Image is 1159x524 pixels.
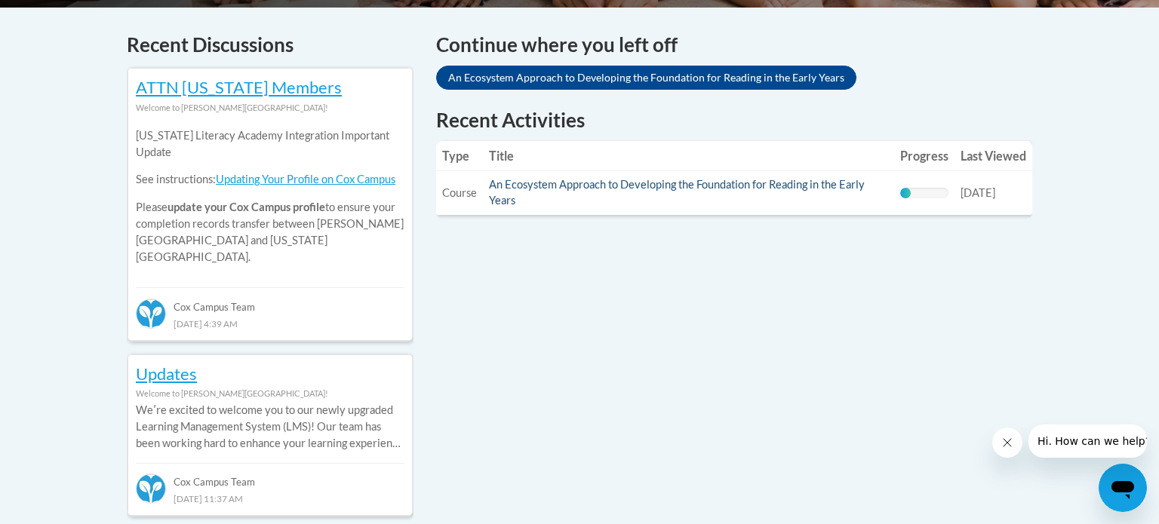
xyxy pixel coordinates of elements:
[436,66,856,90] a: An Ecosystem Approach to Developing the Foundation for Reading in the Early Years
[436,106,1032,133] h1: Recent Activities
[1099,464,1147,512] iframe: Button to launch messaging window
[1028,424,1147,458] iframe: Message from company
[136,100,404,116] div: Welcome to [PERSON_NAME][GEOGRAPHIC_DATA]!
[483,141,894,171] th: Title
[136,473,166,504] img: Cox Campus Team
[955,141,1032,171] th: Last Viewed
[136,385,404,402] div: Welcome to [PERSON_NAME][GEOGRAPHIC_DATA]!
[136,402,404,452] p: Weʹre excited to welcome you to our newly upgraded Learning Management System (LMS)! Our team has...
[894,141,955,171] th: Progress
[992,427,1022,458] iframe: Close message
[136,463,404,490] div: Cox Campus Team
[216,173,395,185] a: Updating Your Profile on Cox Campus
[961,186,995,199] span: [DATE]
[436,30,1032,60] h4: Continue where you left off
[136,315,404,332] div: [DATE] 4:39 AM
[136,299,166,329] img: Cox Campus Team
[436,141,483,171] th: Type
[136,490,404,507] div: [DATE] 11:37 AM
[9,11,122,23] span: Hi. How can we help?
[136,127,404,161] p: [US_STATE] Literacy Academy Integration Important Update
[168,201,325,213] b: update your Cox Campus profile
[136,77,342,97] a: ATTN [US_STATE] Members
[900,188,911,198] div: Progress, %
[136,363,197,384] a: Updates
[136,287,404,314] div: Cox Campus Team
[136,171,404,188] p: See instructions:
[489,178,865,207] a: An Ecosystem Approach to Developing the Foundation for Reading in the Early Years
[127,30,413,60] h4: Recent Discussions
[442,186,477,199] span: Course
[136,116,404,277] div: Please to ensure your completion records transfer between [PERSON_NAME][GEOGRAPHIC_DATA] and [US_...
